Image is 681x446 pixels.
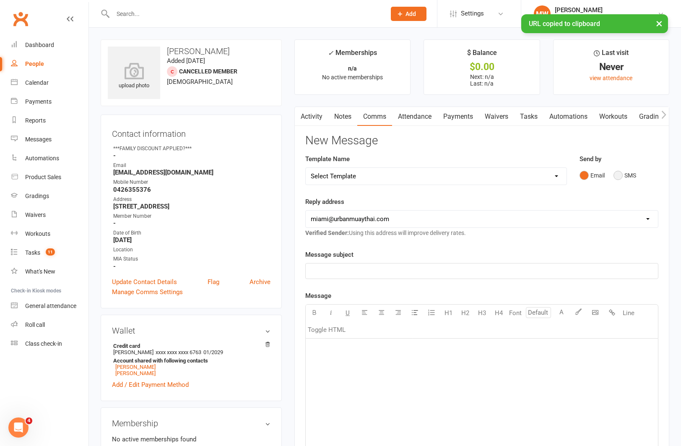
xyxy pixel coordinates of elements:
a: Tasks [514,107,543,126]
h3: [PERSON_NAME] [108,47,275,56]
a: Comms [357,107,392,126]
div: General attendance [25,303,76,309]
a: Messages [11,130,88,149]
div: Dashboard [25,42,54,48]
h3: Membership [112,419,270,428]
a: view attendance [590,75,632,81]
button: × [652,14,667,32]
button: H2 [457,305,473,321]
div: Memberships [328,47,377,63]
div: Payments [25,98,52,105]
a: [PERSON_NAME] [115,364,156,370]
a: Update Contact Details [112,277,177,287]
strong: - [113,263,270,270]
a: Workouts [593,107,633,126]
input: Search... [110,8,380,20]
span: 01/2029 [203,349,223,355]
div: MIA Status [113,255,270,263]
div: Gradings [25,193,49,199]
strong: n/a [348,65,357,72]
input: Default [526,307,551,318]
span: U [346,309,350,317]
strong: [DATE] [113,236,270,244]
strong: - [113,219,270,227]
a: Clubworx [10,8,31,29]
a: Automations [543,107,593,126]
a: Gradings [11,187,88,206]
div: Workouts [25,230,50,237]
strong: [EMAIL_ADDRESS][DOMAIN_NAME] [113,169,270,176]
a: Reports [11,111,88,130]
span: Settings [461,4,484,23]
strong: Account shared with following contacts [113,357,266,364]
p: No active memberships found [112,434,270,444]
a: Payments [11,92,88,111]
a: Add / Edit Payment Method [112,380,189,390]
a: Waivers [479,107,514,126]
a: Activity [295,107,328,126]
a: Workouts [11,224,88,243]
button: H1 [440,305,457,321]
h3: Contact information [112,126,270,138]
div: $0.00 [431,63,532,71]
label: Template Name [305,154,350,164]
span: [DEMOGRAPHIC_DATA] [167,78,233,86]
h3: Wallet [112,326,270,335]
button: U [339,305,356,321]
button: H4 [490,305,507,321]
strong: Credit card [113,343,266,349]
button: Add [391,7,426,21]
div: Never [561,63,661,71]
a: People [11,55,88,73]
div: Tasks [25,249,40,256]
a: Tasks 11 [11,243,88,262]
a: Notes [328,107,357,126]
button: Line [620,305,637,321]
div: Messages [25,136,52,143]
a: Waivers [11,206,88,224]
iframe: Intercom live chat [8,417,29,438]
a: Calendar [11,73,88,92]
i: ✓ [328,49,333,57]
a: Dashboard [11,36,88,55]
div: Address [113,196,270,203]
label: Reply address [305,197,344,207]
a: Attendance [392,107,437,126]
strong: Verified Sender: [305,230,349,236]
strong: - [113,152,270,159]
span: Add [405,10,416,17]
div: Roll call [25,321,45,328]
span: 11 [46,248,55,256]
strong: 0426355376 [113,186,270,193]
label: Message [305,291,331,301]
div: Mobile Number [113,178,270,186]
a: Class kiosk mode [11,334,88,353]
a: Payments [437,107,479,126]
span: No active memberships [322,74,383,81]
div: Calendar [25,79,49,86]
button: A [553,305,570,321]
a: What's New [11,262,88,281]
a: Manage Comms Settings [112,287,183,297]
li: [PERSON_NAME] [112,342,270,378]
time: Added [DATE] [167,57,205,65]
div: Automations [25,155,59,162]
button: Font [507,305,524,321]
div: Class check-in [25,340,62,347]
a: Roll call [11,316,88,334]
button: Toggle HTML [306,321,348,338]
div: ***FAMILY DISCOUNT APPLIED?*** [113,145,270,153]
label: Send by [580,154,601,164]
div: Location [113,246,270,254]
div: Member Number [113,212,270,220]
div: Waivers [25,211,46,218]
button: Email [580,167,605,183]
button: SMS [613,167,636,183]
div: People [25,60,44,67]
span: xxxx xxxx xxxx 6763 [156,349,201,355]
div: URL copied to clipboard [521,14,668,33]
h3: New Message [305,134,658,147]
a: Product Sales [11,168,88,187]
div: [PERSON_NAME] [555,6,658,14]
div: Last visit [594,47,629,63]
